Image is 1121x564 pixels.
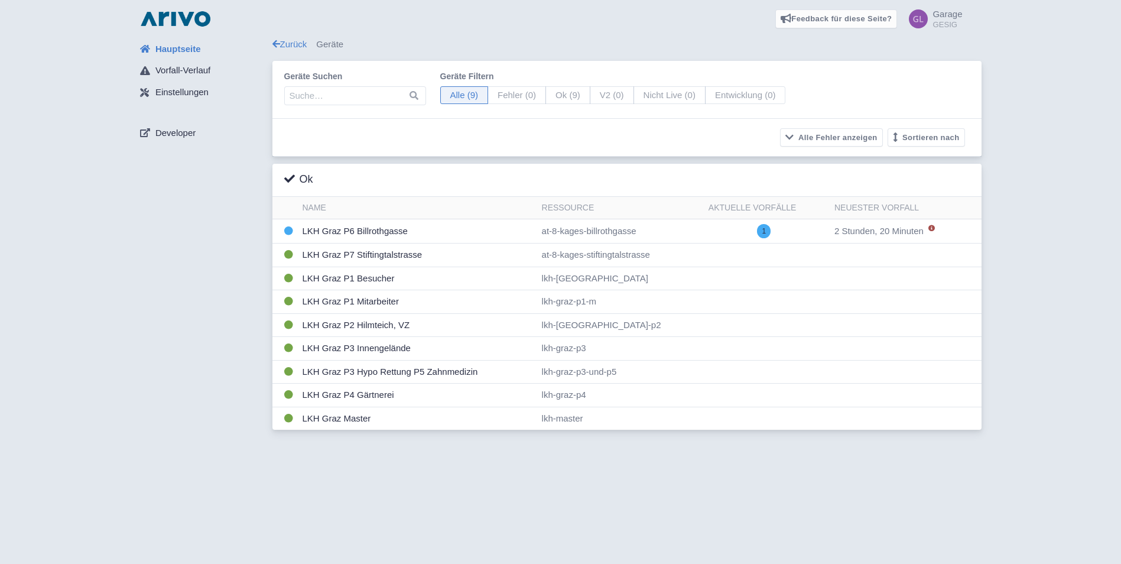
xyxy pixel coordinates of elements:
[590,86,634,105] span: V2 (0)
[298,360,537,384] td: LKH Graz P3 Hypo Rettung P5 Zahnmedizin
[932,21,962,28] small: GESIG
[298,267,537,290] td: LKH Graz P1 Besucher
[272,38,982,51] div: Geräte
[298,290,537,314] td: LKH Graz P1 Mitarbeiter
[633,86,706,105] span: Nicht Live (0)
[537,337,704,361] td: lkh-graz-p3
[888,128,965,147] button: Sortieren nach
[298,244,537,267] td: LKH Graz P7 Stiftingtalstrasse
[298,384,537,407] td: LKH Graz P4 Gärtnerei
[155,43,201,56] span: Hauptseite
[932,9,962,19] span: Garage
[834,226,924,236] span: 2 Stunden, 20 Minuten
[757,224,771,238] span: 1
[284,86,426,105] input: Suche…
[298,219,537,244] td: LKH Graz P6 Billrothgasse
[138,9,213,28] img: logo
[780,128,883,147] button: Alle Fehler anzeigen
[131,60,272,82] a: Vorfall-Verlauf
[298,407,537,430] td: LKH Graz Master
[440,86,489,105] span: Alle (9)
[488,86,546,105] span: Fehler (0)
[131,122,272,144] a: Developer
[298,197,537,219] th: Name
[545,86,590,105] span: Ok (9)
[155,86,209,99] span: Einstellungen
[537,244,704,267] td: at-8-kages-stiftingtalstrasse
[284,173,313,186] h3: Ok
[830,197,982,219] th: Neuester Vorfall
[298,337,537,361] td: LKH Graz P3 Innengelände
[298,313,537,337] td: LKH Graz P2 Hilmteich, VZ
[537,384,704,407] td: lkh-graz-p4
[272,39,307,49] a: Zurück
[131,82,272,104] a: Einstellungen
[284,70,426,83] label: Geräte suchen
[705,86,786,105] span: Entwicklung (0)
[131,38,272,60] a: Hauptseite
[155,64,210,77] span: Vorfall-Verlauf
[902,9,962,28] a: Garage GESIG
[537,407,704,430] td: lkh-master
[537,267,704,290] td: lkh-[GEOGRAPHIC_DATA]
[537,290,704,314] td: lkh-graz-p1-m
[537,219,704,244] td: at-8-kages-billrothgasse
[440,70,786,83] label: Geräte filtern
[537,313,704,337] td: lkh-[GEOGRAPHIC_DATA]-p2
[704,197,830,219] th: Aktuelle Vorfälle
[155,127,196,140] span: Developer
[775,9,898,28] a: Feedback für diese Seite?
[537,197,704,219] th: Ressource
[537,360,704,384] td: lkh-graz-p3-und-p5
